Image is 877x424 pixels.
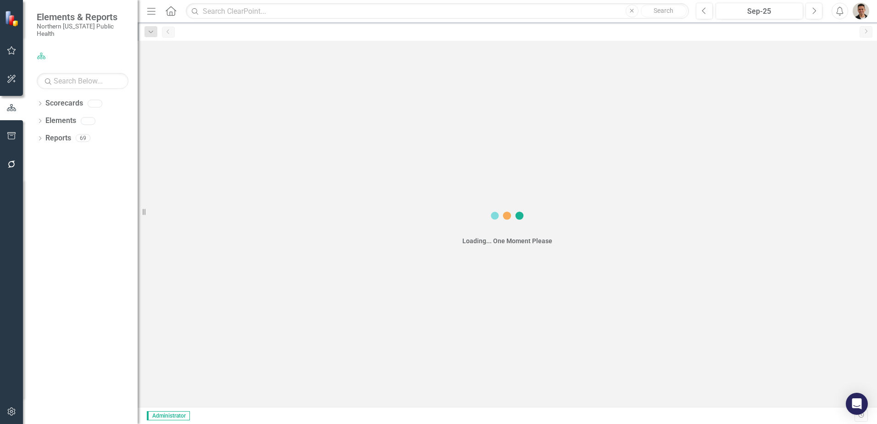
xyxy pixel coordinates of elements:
[462,236,552,245] div: Loading... One Moment Please
[45,98,83,109] a: Scorecards
[45,116,76,126] a: Elements
[719,6,800,17] div: Sep-25
[45,133,71,144] a: Reports
[716,3,803,19] button: Sep-25
[147,411,190,420] span: Administrator
[853,3,869,19] img: Mike Escobar
[654,7,673,14] span: Search
[5,11,21,27] img: ClearPoint Strategy
[76,134,90,142] div: 69
[37,73,128,89] input: Search Below...
[186,3,689,19] input: Search ClearPoint...
[641,5,687,17] button: Search
[37,22,128,38] small: Northern [US_STATE] Public Health
[37,11,128,22] span: Elements & Reports
[846,393,868,415] div: Open Intercom Messenger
